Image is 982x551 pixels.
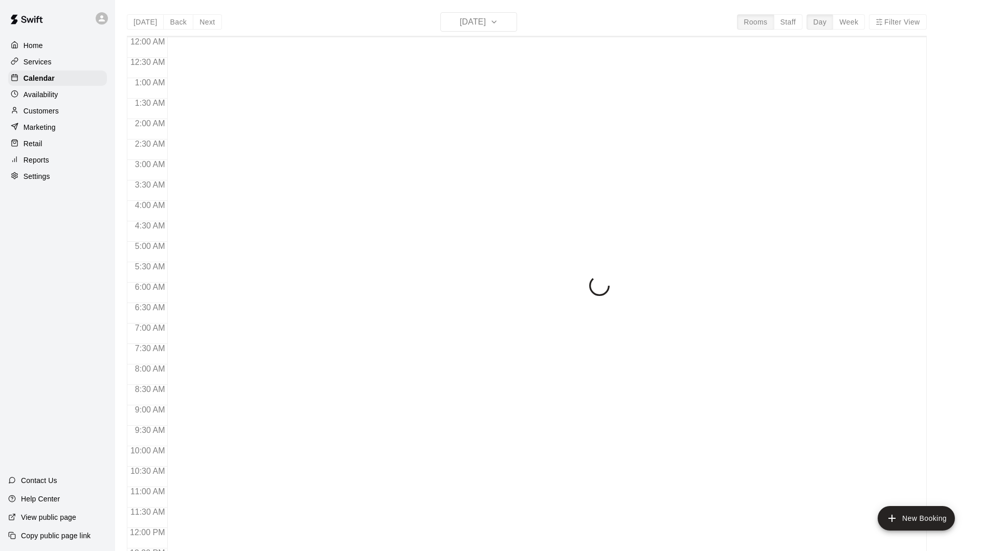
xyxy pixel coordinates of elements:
[24,155,49,165] p: Reports
[128,37,168,46] span: 12:00 AM
[132,78,168,87] span: 1:00 AM
[21,475,57,486] p: Contact Us
[132,283,168,291] span: 6:00 AM
[132,344,168,353] span: 7:30 AM
[24,106,59,116] p: Customers
[132,242,168,250] span: 5:00 AM
[24,122,56,132] p: Marketing
[8,87,107,102] a: Availability
[132,324,168,332] span: 7:00 AM
[128,487,168,496] span: 11:00 AM
[128,446,168,455] span: 10:00 AM
[8,169,107,184] a: Settings
[8,38,107,53] a: Home
[24,57,52,67] p: Services
[132,426,168,434] span: 9:30 AM
[24,40,43,51] p: Home
[132,160,168,169] span: 3:00 AM
[21,512,76,522] p: View public page
[132,201,168,210] span: 4:00 AM
[8,71,107,86] a: Calendar
[132,364,168,373] span: 8:00 AM
[132,221,168,230] span: 4:30 AM
[132,180,168,189] span: 3:30 AM
[24,139,42,149] p: Retail
[132,303,168,312] span: 6:30 AM
[8,152,107,168] a: Reports
[8,54,107,70] a: Services
[132,119,168,128] span: 2:00 AM
[132,262,168,271] span: 5:30 AM
[8,120,107,135] a: Marketing
[128,467,168,475] span: 10:30 AM
[128,508,168,516] span: 11:30 AM
[128,58,168,66] span: 12:30 AM
[132,385,168,394] span: 8:30 AM
[132,140,168,148] span: 2:30 AM
[8,136,107,151] a: Retail
[21,531,91,541] p: Copy public page link
[127,528,167,537] span: 12:00 PM
[878,506,955,531] button: add
[24,73,55,83] p: Calendar
[24,89,58,100] p: Availability
[8,103,107,119] a: Customers
[21,494,60,504] p: Help Center
[132,405,168,414] span: 9:00 AM
[24,171,50,181] p: Settings
[132,99,168,107] span: 1:30 AM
